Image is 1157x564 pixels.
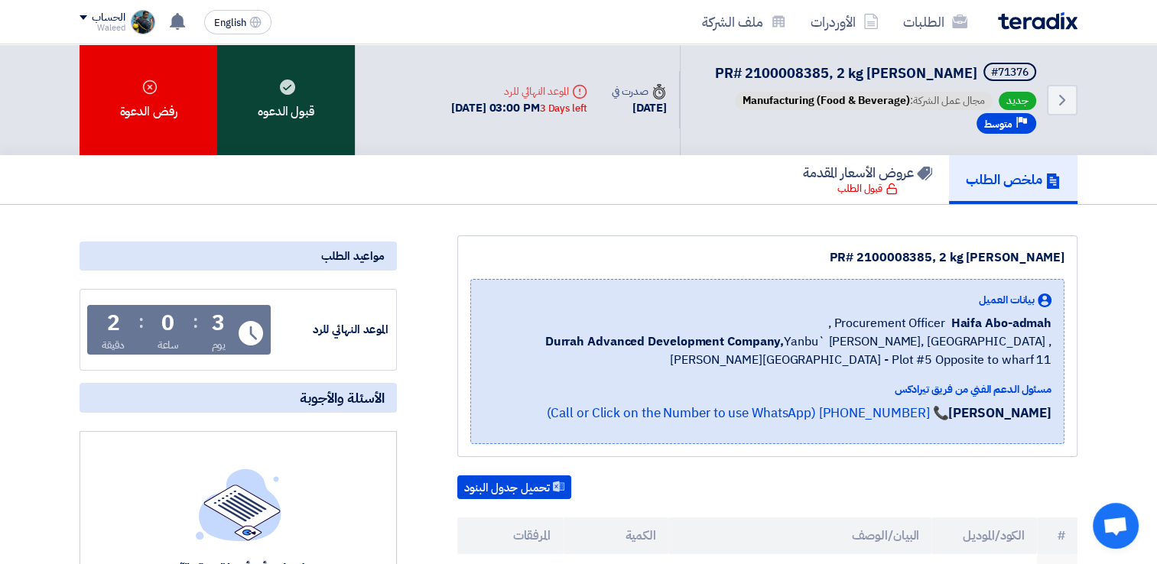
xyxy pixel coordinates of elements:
div: مواعيد الطلب [80,241,397,271]
th: الكود/الموديل [931,517,1037,554]
div: 3 Days left [540,101,587,116]
div: صدرت في [612,83,667,99]
span: Procurement Officer , [828,314,945,332]
div: : [138,308,144,335]
a: ملخص الطلب [949,155,1077,204]
span: English [214,18,246,28]
div: [DATE] [612,99,667,117]
div: يوم [211,337,226,353]
div: قبول الدعوه [217,44,355,155]
div: [DATE] 03:00 PM [451,99,587,117]
button: تحميل جدول البنود [457,475,571,500]
div: الموعد النهائي للرد [274,321,388,339]
span: Haifa Abo-admah [951,314,1051,332]
span: جديد [999,92,1036,110]
span: متوسط [984,117,1012,131]
a: ملف الشركة [690,4,798,40]
div: 0 [161,313,174,334]
b: Durrah Advanced Development Company, [545,332,784,351]
div: دردشة مفتوحة [1093,503,1139,549]
h5: PR# 2100008385, 2 kg Abu Fahad Carton [715,63,1039,84]
div: مسئول الدعم الفني من فريق تيرادكس [483,381,1051,397]
h5: عروض الأسعار المقدمة [803,164,932,181]
div: قبول الطلب [837,181,898,196]
span: بيانات العميل [979,292,1035,308]
a: الطلبات [891,4,980,40]
img: bdccabeac_1704273121357.jpeg [131,10,155,34]
th: المرفقات [457,517,563,554]
th: # [1037,517,1077,554]
div: الموعد النهائي للرد [451,83,587,99]
img: empty_state_list.svg [196,468,281,540]
img: Teradix logo [998,12,1077,30]
a: 📞 [PHONE_NUMBER] (Call or Click on the Number to use WhatsApp) [546,404,948,423]
a: عروض الأسعار المقدمة قبول الطلب [786,155,949,204]
span: Manufacturing (Food & Beverage) [743,92,910,109]
span: الأسئلة والأجوبة [300,389,385,407]
span: مجال عمل الشركة: [735,92,993,110]
h5: ملخص الطلب [966,170,1061,188]
div: #71376 [991,67,1029,78]
strong: [PERSON_NAME] [948,404,1051,423]
div: دقيقة [102,337,125,353]
span: Yanbu` [PERSON_NAME], [GEOGRAPHIC_DATA] ,[PERSON_NAME][GEOGRAPHIC_DATA] - Plot #5 Opposite to wha... [483,332,1051,369]
span: PR# 2100008385, 2 kg [PERSON_NAME] [715,63,977,83]
div: : [193,308,198,335]
div: ساعة [158,337,180,353]
div: 3 [212,313,225,334]
div: Waleed [80,24,125,32]
div: PR# 2100008385, 2 kg [PERSON_NAME] [470,248,1064,267]
th: الكمية [563,517,668,554]
a: الأوردرات [798,4,891,40]
div: رفض الدعوة [80,44,217,155]
div: الحساب [92,11,125,24]
th: البيان/الوصف [668,517,932,554]
button: English [204,10,271,34]
div: 2 [107,313,120,334]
